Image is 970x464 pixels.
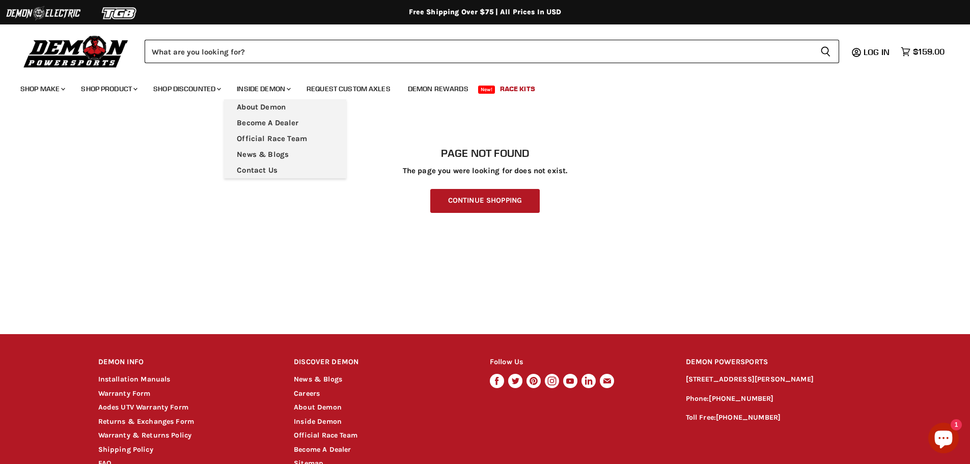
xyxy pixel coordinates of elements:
a: Become A Dealer [224,115,346,131]
h1: Page not found [98,147,872,159]
a: Warranty Form [98,389,151,398]
h2: DEMON INFO [98,350,275,374]
a: Inside Demon [294,417,342,426]
a: [PHONE_NUMBER] [716,413,781,422]
a: Become A Dealer [294,445,351,454]
a: Shop Product [73,78,144,99]
a: Contact Us [224,162,346,178]
a: Installation Manuals [98,375,171,384]
ul: Main menu [224,99,346,178]
h2: DEMON POWERSPORTS [686,350,872,374]
a: Shipping Policy [98,445,153,454]
a: Warranty & Returns Policy [98,431,192,440]
a: News & Blogs [294,375,342,384]
a: News & Blogs [224,147,346,162]
a: About Demon [224,99,346,115]
form: Product [145,40,839,63]
h2: DISCOVER DEMON [294,350,470,374]
p: Toll Free: [686,412,872,424]
a: Inside Demon [229,78,297,99]
p: [STREET_ADDRESS][PERSON_NAME] [686,374,872,386]
p: The page you were looking for does not exist. [98,167,872,175]
a: Race Kits [492,78,543,99]
span: New! [478,86,495,94]
a: Log in [859,47,896,57]
a: Request Custom Axles [299,78,398,99]
a: Demon Rewards [400,78,476,99]
ul: Main menu [13,74,942,99]
div: Free Shipping Over $75 | All Prices In USD [78,8,893,17]
img: TGB Logo 2 [81,4,158,23]
a: About Demon [294,403,342,412]
a: [PHONE_NUMBER] [709,394,773,403]
img: Demon Powersports [20,33,132,69]
input: Search [145,40,812,63]
p: Phone: [686,393,872,405]
a: Official Race Team [294,431,357,440]
a: Aodes UTV Warranty Form [98,403,188,412]
span: $159.00 [913,47,945,57]
button: Search [812,40,839,63]
inbox-online-store-chat: Shopify online store chat [925,423,962,456]
a: Returns & Exchanges Form [98,417,195,426]
a: Shop Make [13,78,71,99]
a: Official Race Team [224,131,346,147]
a: $159.00 [896,44,950,59]
a: Careers [294,389,320,398]
h2: Follow Us [490,350,667,374]
a: Shop Discounted [146,78,227,99]
a: Continue Shopping [430,189,540,213]
img: Demon Electric Logo 2 [5,4,81,23]
span: Log in [864,47,890,57]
